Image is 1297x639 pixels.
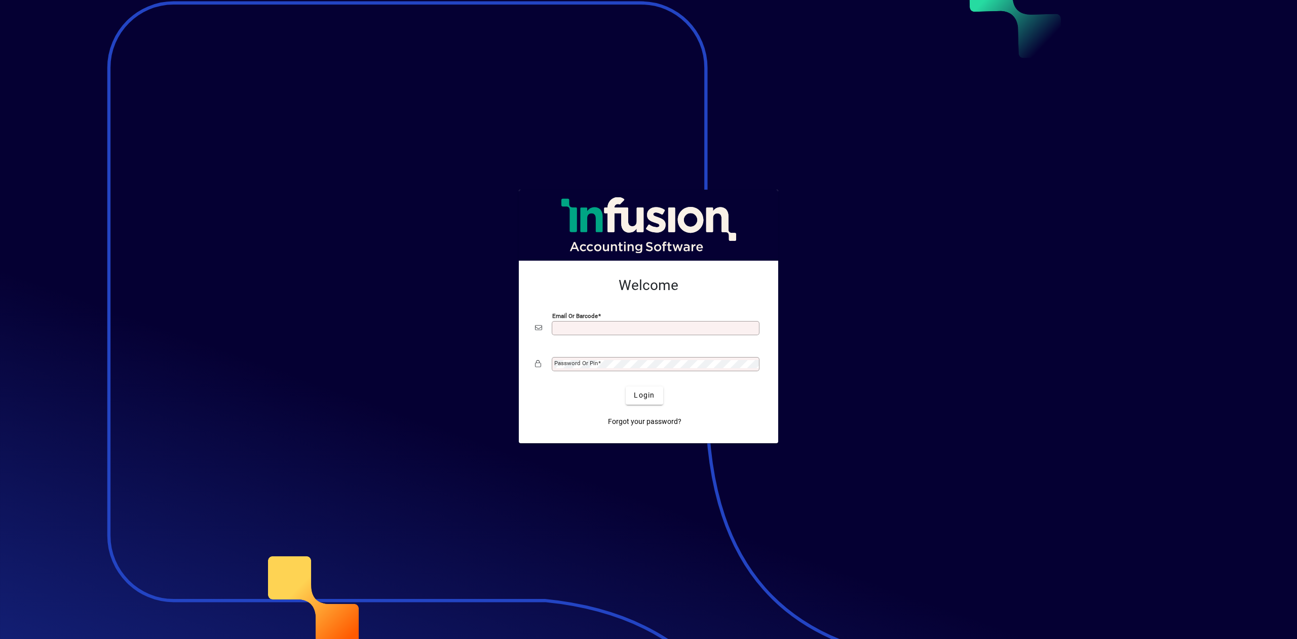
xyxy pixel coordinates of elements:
[634,390,655,401] span: Login
[554,360,598,367] mat-label: Password or Pin
[552,312,598,319] mat-label: Email or Barcode
[608,416,681,427] span: Forgot your password?
[535,277,762,294] h2: Welcome
[604,413,685,431] a: Forgot your password?
[626,386,663,405] button: Login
